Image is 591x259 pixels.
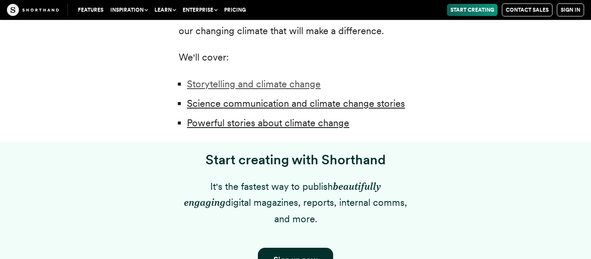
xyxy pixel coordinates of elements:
a: Features [74,4,107,16]
button: Learn [151,4,179,16]
p: We'll cover: [179,49,412,65]
p: It's the fastest way to publish digital magazines, reports, internal comms, and more. [179,179,412,227]
a: Start Creating [447,4,498,16]
a: Sign in [557,3,584,16]
a: Powerful stories about climate change [187,117,349,128]
a: Pricing [221,4,249,16]
img: The Craft [7,4,59,16]
a: Science communication and climate change stories [187,98,405,109]
button: Enterprise [179,4,221,16]
button: Inspiration [107,4,151,16]
h3: Start creating with Shorthand [179,152,412,168]
a: Contact Sales [502,3,552,16]
a: Storytelling and climate change [187,78,321,90]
